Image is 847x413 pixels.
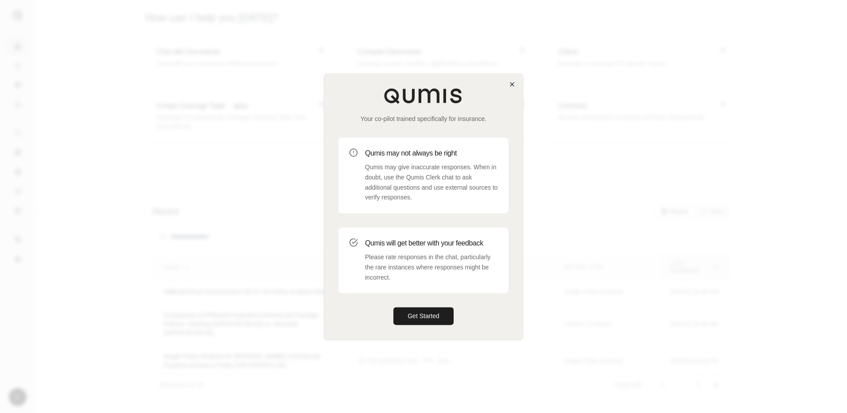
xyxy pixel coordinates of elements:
h3: Qumis may not always be right [365,148,498,159]
p: Your co-pilot trained specifically for insurance. [338,114,509,123]
img: Qumis Logo [384,88,463,104]
h3: Qumis will get better with your feedback [365,238,498,249]
button: Get Started [393,308,454,325]
p: Qumis may give inaccurate responses. When in doubt, use the Qumis Clerk chat to ask additional qu... [365,162,498,203]
p: Please rate responses in the chat, particularly the rare instances where responses might be incor... [365,252,498,282]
